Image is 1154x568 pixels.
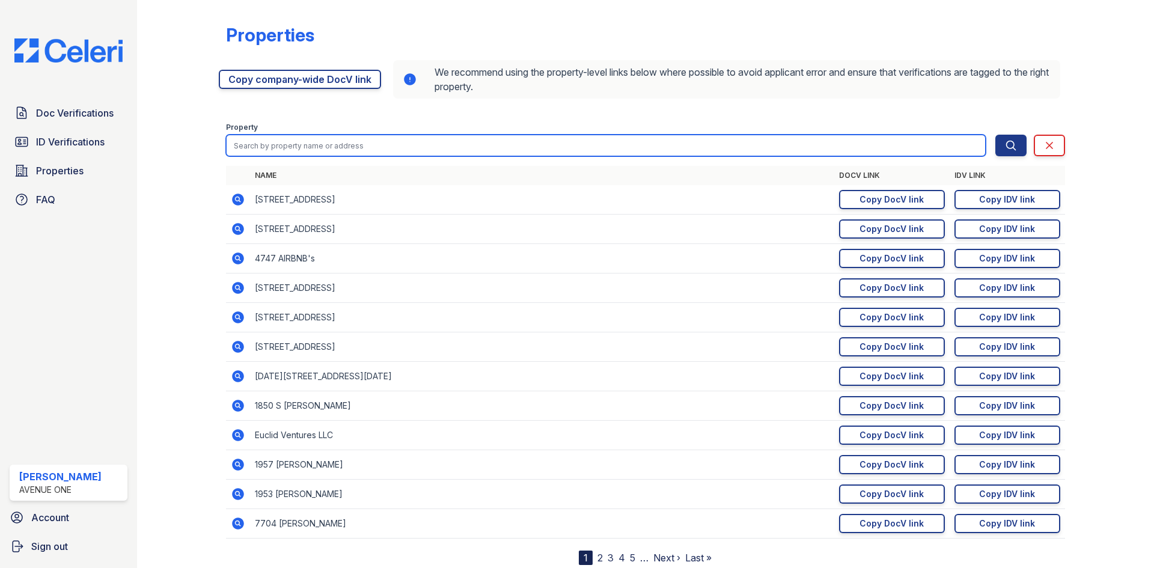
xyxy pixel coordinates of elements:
[979,311,1035,323] div: Copy IDV link
[630,552,635,564] a: 5
[979,282,1035,294] div: Copy IDV link
[250,450,834,480] td: 1957 [PERSON_NAME]
[640,551,649,565] span: …
[5,505,132,530] a: Account
[979,429,1035,441] div: Copy IDV link
[36,192,55,207] span: FAQ
[954,514,1060,533] a: Copy IDV link
[979,459,1035,471] div: Copy IDV link
[954,249,1060,268] a: Copy IDV link
[226,135,986,156] input: Search by property name or address
[954,308,1060,327] a: Copy IDV link
[36,163,84,178] span: Properties
[19,484,102,496] div: Avenue One
[839,426,945,445] a: Copy DocV link
[859,459,924,471] div: Copy DocV link
[5,534,132,558] a: Sign out
[839,278,945,298] a: Copy DocV link
[250,480,834,509] td: 1953 [PERSON_NAME]
[839,190,945,209] a: Copy DocV link
[954,278,1060,298] a: Copy IDV link
[10,101,127,125] a: Doc Verifications
[250,185,834,215] td: [STREET_ADDRESS]
[250,166,834,185] th: Name
[859,341,924,353] div: Copy DocV link
[954,219,1060,239] a: Copy IDV link
[219,70,381,89] a: Copy company-wide DocV link
[31,539,68,554] span: Sign out
[859,370,924,382] div: Copy DocV link
[250,362,834,391] td: [DATE][STREET_ADDRESS][DATE]
[979,488,1035,500] div: Copy IDV link
[859,429,924,441] div: Copy DocV link
[250,244,834,273] td: 4747 AIRBNB's
[979,341,1035,353] div: Copy IDV link
[250,303,834,332] td: [STREET_ADDRESS]
[250,391,834,421] td: 1850 S [PERSON_NAME]
[250,215,834,244] td: [STREET_ADDRESS]
[10,159,127,183] a: Properties
[5,38,132,63] img: CE_Logo_Blue-a8612792a0a2168367f1c8372b55b34899dd931a85d93a1a3d3e32e68fde9ad4.png
[250,273,834,303] td: [STREET_ADDRESS]
[597,552,603,564] a: 2
[954,426,1060,445] a: Copy IDV link
[250,509,834,539] td: 7704 [PERSON_NAME]
[839,367,945,386] a: Copy DocV link
[859,400,924,412] div: Copy DocV link
[19,469,102,484] div: [PERSON_NAME]
[653,552,680,564] a: Next ›
[839,484,945,504] a: Copy DocV link
[36,106,114,120] span: Doc Verifications
[618,552,625,564] a: 4
[859,311,924,323] div: Copy DocV link
[979,518,1035,530] div: Copy IDV link
[950,166,1065,185] th: IDV Link
[979,223,1035,235] div: Copy IDV link
[839,396,945,415] a: Copy DocV link
[954,455,1060,474] a: Copy IDV link
[954,337,1060,356] a: Copy IDV link
[954,367,1060,386] a: Copy IDV link
[36,135,105,149] span: ID Verifications
[10,188,127,212] a: FAQ
[250,332,834,362] td: [STREET_ADDRESS]
[979,194,1035,206] div: Copy IDV link
[685,552,712,564] a: Last »
[859,282,924,294] div: Copy DocV link
[954,396,1060,415] a: Copy IDV link
[859,223,924,235] div: Copy DocV link
[393,60,1060,99] div: We recommend using the property-level links below where possible to avoid applicant error and ens...
[979,252,1035,264] div: Copy IDV link
[839,308,945,327] a: Copy DocV link
[859,252,924,264] div: Copy DocV link
[839,219,945,239] a: Copy DocV link
[608,552,614,564] a: 3
[979,400,1035,412] div: Copy IDV link
[834,166,950,185] th: DocV Link
[859,194,924,206] div: Copy DocV link
[226,123,258,132] label: Property
[839,455,945,474] a: Copy DocV link
[859,518,924,530] div: Copy DocV link
[31,510,69,525] span: Account
[839,337,945,356] a: Copy DocV link
[839,249,945,268] a: Copy DocV link
[10,130,127,154] a: ID Verifications
[979,370,1035,382] div: Copy IDV link
[839,514,945,533] a: Copy DocV link
[859,488,924,500] div: Copy DocV link
[579,551,593,565] div: 1
[954,484,1060,504] a: Copy IDV link
[226,24,314,46] div: Properties
[250,421,834,450] td: Euclid Ventures LLC
[954,190,1060,209] a: Copy IDV link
